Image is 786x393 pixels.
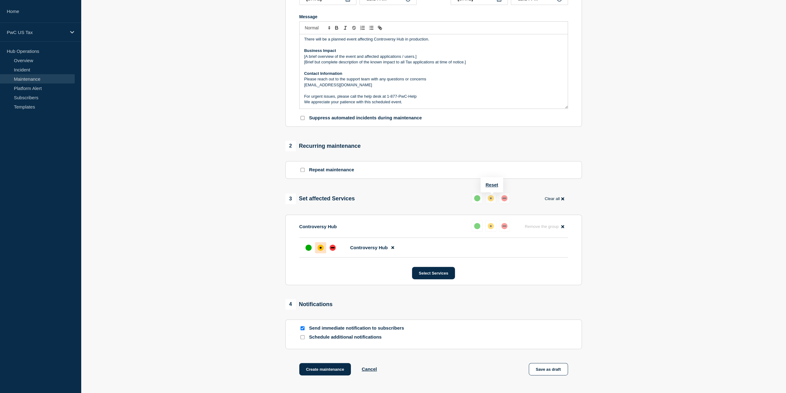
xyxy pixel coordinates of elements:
div: Recurring maintenance [285,141,361,151]
button: Create maintenance [299,363,351,375]
button: Toggle bulleted list [367,24,376,32]
p: Controversy Hub [299,224,337,229]
input: Suppress automated incidents during maintenance [301,116,305,120]
button: down [499,220,510,232]
p: For urgent issues, please call the help desk at 1-877-PwC-Help [304,94,563,99]
span: 2 [285,141,296,151]
button: Toggle link [376,24,384,32]
button: Select Services [412,267,455,279]
p: [Brief but complete description of the known impact to all Tax applications at time of notice.] [304,59,563,65]
button: down [499,193,510,204]
p: There will be a planned event affecting Controversy Hub in production. [304,36,563,42]
input: Repeat maintenance [301,168,305,172]
button: affected [485,220,496,232]
p: Repeat maintenance [309,167,354,173]
p: [EMAIL_ADDRESS][DOMAIN_NAME] [304,82,563,88]
button: Toggle italic text [341,24,350,32]
span: 3 [285,194,296,204]
button: up [472,193,483,204]
p: Suppress automated incidents during maintenance [309,115,422,121]
p: [A brief overview of the event and affected applications / users.] [304,54,563,59]
div: Set affected Services [285,194,355,204]
span: Remove the group [525,224,559,229]
button: Clear all [541,193,568,205]
div: up [474,195,480,201]
button: affected [485,193,496,204]
div: down [330,245,336,251]
p: Send immediate notification to subscribers [309,325,408,331]
div: affected [317,245,324,251]
strong: Contact Information [304,71,343,76]
span: Font size [302,24,332,32]
button: Toggle bold text [332,24,341,32]
div: Message [299,14,568,19]
div: up [474,223,480,229]
span: Controversy Hub [350,245,388,250]
span: 4 [285,299,296,310]
button: Reset [485,182,498,187]
p: We appreciate your patience with this scheduled event. [304,99,563,105]
button: Remove the group [521,220,568,233]
button: Save as draft [529,363,568,375]
p: Please reach out to the support team with any questions or concerns [304,76,563,82]
div: affected [488,195,494,201]
div: up [305,245,312,251]
input: Schedule additional notifications [301,335,305,339]
div: down [501,195,507,201]
p: Schedule additional notifications [309,334,408,340]
div: Message [300,34,568,109]
strong: Business Impact [304,48,336,53]
p: PwC US Tax [7,30,66,35]
button: Toggle strikethrough text [350,24,358,32]
div: Notifications [285,299,333,310]
button: up [472,220,483,232]
div: affected [488,223,494,229]
div: down [501,223,507,229]
input: Send immediate notification to subscribers [301,326,305,330]
button: Cancel [362,366,377,372]
button: Toggle ordered list [358,24,367,32]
